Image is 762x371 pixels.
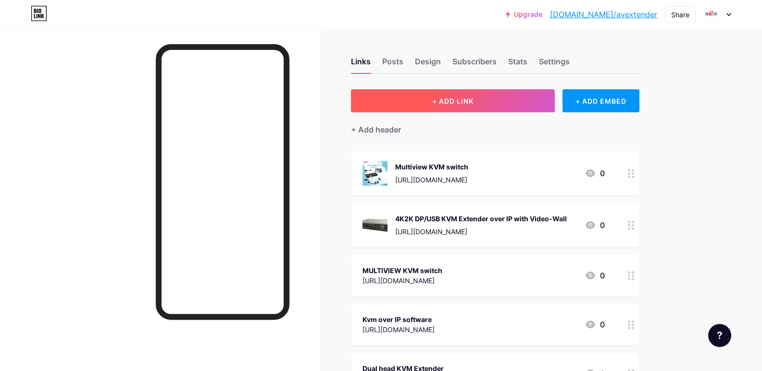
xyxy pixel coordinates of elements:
[362,213,387,238] img: 4K2K DP/USB KVM Extender over IP with Video-Wall
[351,124,401,135] div: + Add header
[362,275,442,286] div: [URL][DOMAIN_NAME]
[506,11,542,18] a: Upgrade
[562,89,639,112] div: + ADD EMBED
[351,89,555,112] button: + ADD LINK
[539,56,570,73] div: Settings
[550,9,657,20] a: [DOMAIN_NAME]/avextender
[395,227,567,237] div: [URL][DOMAIN_NAME]
[671,10,689,20] div: Share
[362,314,435,324] div: Kvm over IP software
[351,56,371,73] div: Links
[382,56,403,73] div: Posts
[452,56,497,73] div: Subscribers
[395,214,567,224] div: 4K2K DP/USB KVM Extender over IP with Video-Wall
[362,161,387,186] img: Multiview KVM switch
[585,168,605,179] div: 0
[362,265,442,275] div: MULTIVIEW KVM switch
[432,97,474,105] span: + ADD LINK
[585,319,605,330] div: 0
[508,56,527,73] div: Stats
[395,175,468,185] div: [URL][DOMAIN_NAME]
[585,270,605,281] div: 0
[395,162,468,172] div: Multiview KVM switch
[362,324,435,335] div: [URL][DOMAIN_NAME]
[415,56,441,73] div: Design
[585,219,605,231] div: 0
[703,5,721,24] img: avextender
